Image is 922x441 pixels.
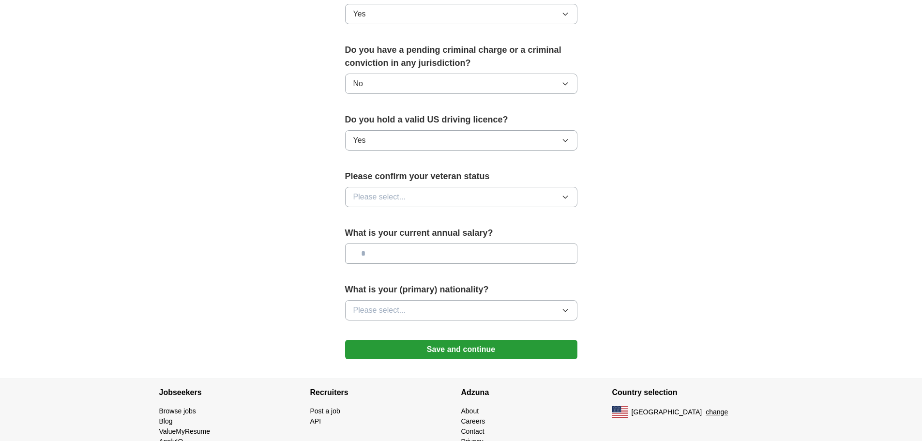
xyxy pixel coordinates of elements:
a: API [310,417,321,425]
button: Please select... [345,187,577,207]
label: What is your current annual salary? [345,227,577,240]
span: [GEOGRAPHIC_DATA] [632,407,702,417]
span: Please select... [353,304,406,316]
a: Blog [159,417,173,425]
label: Please confirm your veteran status [345,170,577,183]
a: About [461,407,479,415]
img: US flag [612,406,628,418]
button: Please select... [345,300,577,320]
button: Yes [345,130,577,151]
button: Yes [345,4,577,24]
span: Please select... [353,191,406,203]
span: No [353,78,363,90]
label: Do you have a pending criminal charge or a criminal conviction in any jurisdiction? [345,44,577,70]
button: No [345,74,577,94]
button: Save and continue [345,340,577,359]
a: Post a job [310,407,340,415]
a: Careers [461,417,485,425]
button: change [706,407,728,417]
a: Browse jobs [159,407,196,415]
span: Yes [353,8,366,20]
label: Do you hold a valid US driving licence? [345,113,577,126]
h4: Country selection [612,379,763,406]
label: What is your (primary) nationality? [345,283,577,296]
a: Contact [461,427,484,435]
a: ValueMyResume [159,427,211,435]
span: Yes [353,135,366,146]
